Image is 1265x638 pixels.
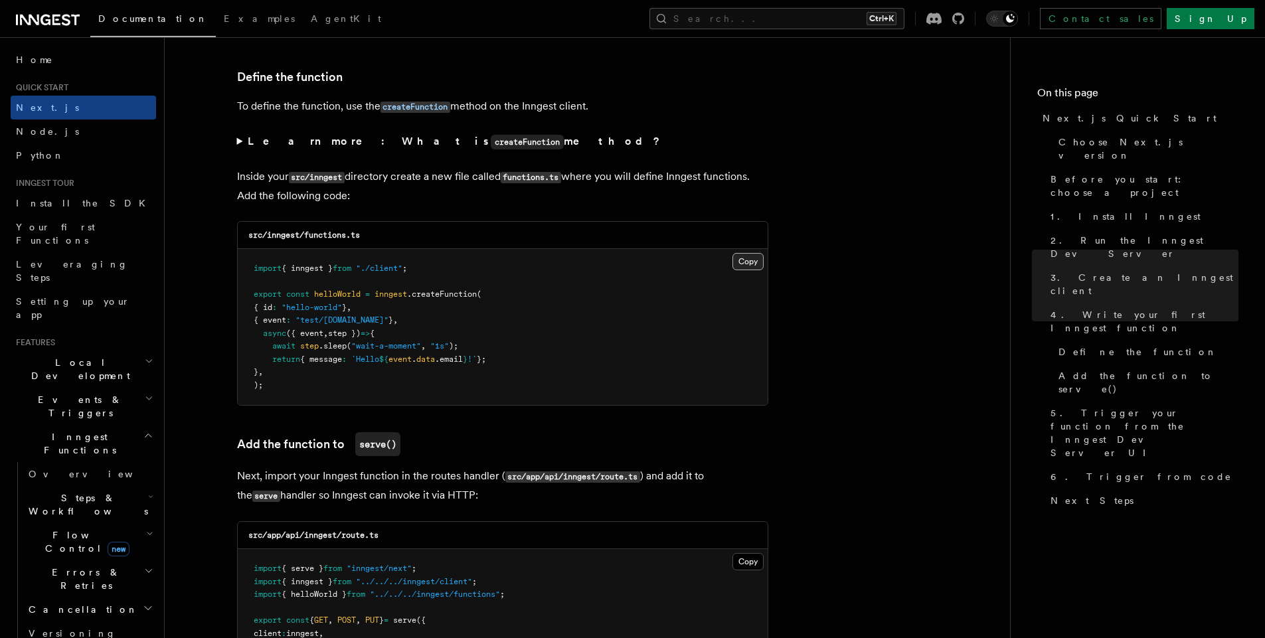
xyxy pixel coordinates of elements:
[412,355,416,364] span: .
[347,564,412,573] span: "inngest/next"
[356,577,472,586] span: "../../../inngest/client"
[1043,112,1217,125] span: Next.js Quick Start
[237,97,768,116] p: To define the function, use the method on the Inngest client.
[254,264,282,273] span: import
[23,523,156,560] button: Flow Controlnew
[467,355,477,364] span: !`
[416,355,435,364] span: data
[867,12,896,25] kbd: Ctrl+K
[254,590,282,599] span: import
[351,341,421,351] span: "wait-a-moment"
[254,615,282,625] span: export
[286,289,309,299] span: const
[1045,204,1238,228] a: 1. Install Inngest
[1053,364,1238,401] a: Add the function to serve()
[328,329,361,338] span: step })
[11,120,156,143] a: Node.js
[23,560,156,598] button: Errors & Retries
[314,289,361,299] span: helloWorld
[254,380,263,390] span: );
[11,393,145,420] span: Events & Triggers
[351,355,379,364] span: `Hello
[1051,494,1134,507] span: Next Steps
[416,615,426,625] span: ({
[286,315,291,325] span: :
[1040,8,1161,29] a: Contact sales
[248,230,360,240] code: src/inngest/functions.ts
[477,355,486,364] span: };
[237,467,768,505] p: Next, import your Inngest function in the routes handler ( ) and add it to the handler so Inngest...
[289,172,345,183] code: src/inngest
[356,615,361,625] span: ,
[384,615,388,625] span: =
[11,191,156,215] a: Install the SDK
[449,341,458,351] span: );
[388,315,393,325] span: }
[108,542,129,556] span: new
[254,629,282,638] span: client
[323,564,342,573] span: from
[23,462,156,486] a: Overview
[23,491,148,518] span: Steps & Workflows
[23,528,146,555] span: Flow Control
[254,315,286,325] span: { event
[11,96,156,120] a: Next.js
[370,329,375,338] span: {
[309,615,314,625] span: {
[11,388,156,425] button: Events & Triggers
[1045,489,1238,513] a: Next Steps
[286,615,309,625] span: const
[11,215,156,252] a: Your first Functions
[16,296,130,320] span: Setting up your app
[1045,465,1238,489] a: 6. Trigger from code
[347,341,351,351] span: (
[11,337,55,348] span: Features
[477,289,481,299] span: (
[472,577,477,586] span: ;
[319,629,323,638] span: ,
[435,355,463,364] span: .email
[16,259,128,283] span: Leveraging Steps
[500,590,505,599] span: ;
[361,329,370,338] span: =>
[732,553,764,570] button: Copy
[1045,303,1238,340] a: 4. Write your first Inngest function
[303,4,389,36] a: AgentKit
[11,143,156,167] a: Python
[272,341,295,351] span: await
[252,491,280,502] code: serve
[1037,85,1238,106] h4: On this page
[505,471,640,483] code: src/app/api/inngest/route.ts
[16,126,79,137] span: Node.js
[254,564,282,573] span: import
[11,178,74,189] span: Inngest tour
[11,356,145,382] span: Local Development
[412,564,416,573] span: ;
[248,530,379,540] code: src/app/api/inngest/route.ts
[11,351,156,388] button: Local Development
[282,629,286,638] span: :
[328,615,333,625] span: ,
[1045,167,1238,204] a: Before you start: choose a project
[342,355,347,364] span: :
[224,13,295,24] span: Examples
[237,167,768,205] p: Inside your directory create a new file called where you will define Inngest functions. Add the f...
[237,68,343,86] a: Define the function
[16,102,79,113] span: Next.js
[355,432,400,456] code: serve()
[1051,271,1238,297] span: 3. Create an Inngest client
[1058,369,1238,396] span: Add the function to serve()
[375,289,407,299] span: inngest
[1051,234,1238,260] span: 2. Run the Inngest Dev Server
[342,303,347,312] span: }
[282,264,333,273] span: { inngest }
[1051,308,1238,335] span: 4. Write your first Inngest function
[501,172,561,183] code: functions.ts
[379,615,384,625] span: }
[16,198,153,208] span: Install the SDK
[365,615,379,625] span: PUT
[319,341,347,351] span: .sleep
[732,253,764,270] button: Copy
[282,564,323,573] span: { serve }
[380,102,450,113] code: createFunction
